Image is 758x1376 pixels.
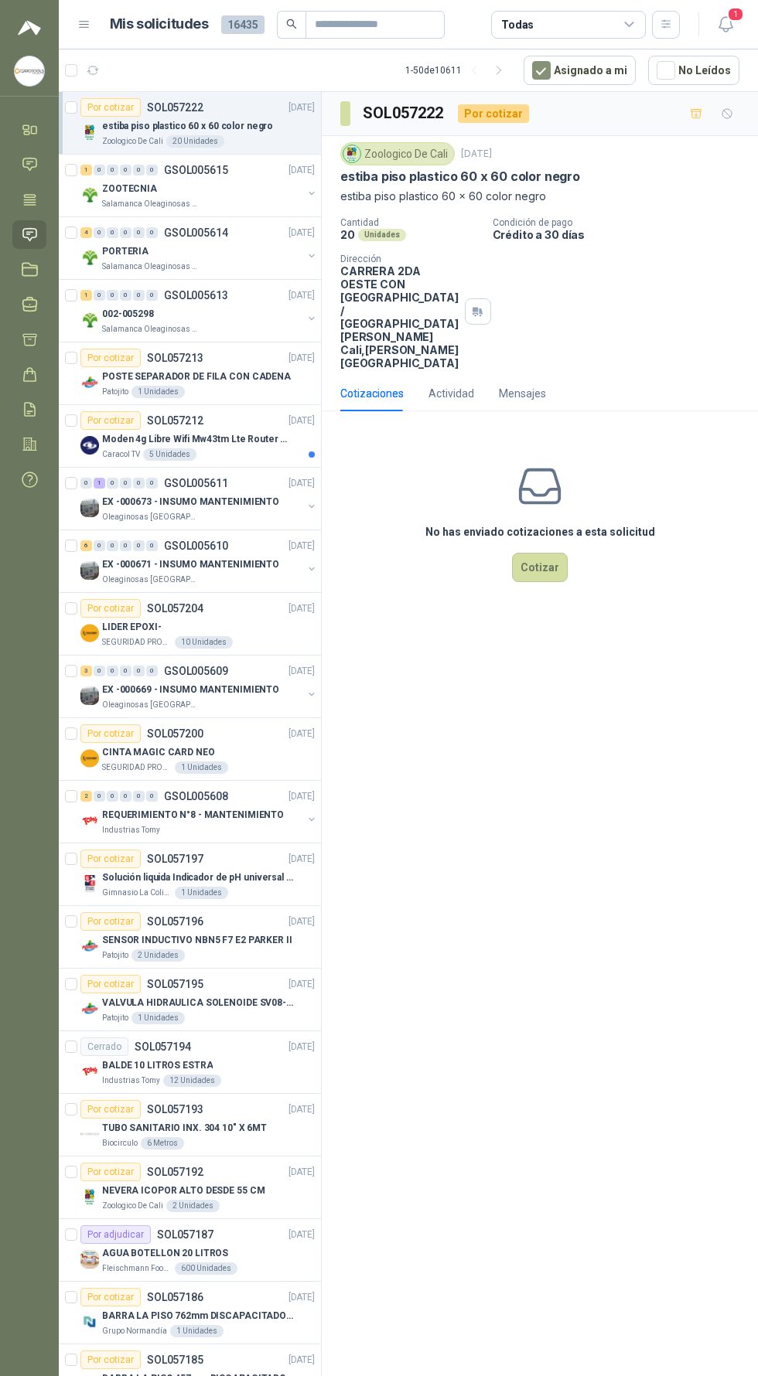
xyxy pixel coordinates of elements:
[80,1100,141,1119] div: Por cotizar
[80,1062,99,1081] img: Company Logo
[102,261,200,273] p: Salamanca Oleaginosas SAS
[175,1262,237,1275] div: 600 Unidades
[102,432,295,447] p: Moden 4g Libre Wifi Mw43tm Lte Router Móvil Internet 5ghz ALCATEL DESBLOQUEADO
[102,761,172,774] p: SEGURIDAD PROVISER LTDA
[18,19,41,37] img: Logo peakr
[80,874,99,893] img: Company Logo
[80,850,141,868] div: Por cotizar
[120,540,131,551] div: 0
[80,540,92,551] div: 6
[340,169,580,185] p: estiba piso plastico 60 x 60 color negro
[102,636,172,649] p: SEGURIDAD PROVISER LTDA
[102,386,128,398] p: Patojito
[80,165,92,175] div: 1
[147,1104,203,1115] p: SOL057193
[80,223,318,273] a: 4 0 0 0 0 0 GSOL005614[DATE] Company LogoPORTERIASalamanca Oleaginosas SAS
[147,1354,203,1365] p: SOL057185
[80,98,141,117] div: Por cotizar
[80,937,99,955] img: Company Logo
[80,186,99,204] img: Company Logo
[166,1200,220,1212] div: 2 Unidades
[133,478,145,489] div: 0
[102,495,279,509] p: EX -000673 - INSUMO MANTENIMIENTO
[59,1282,321,1344] a: Por cotizarSOL057186[DATE] Company LogoBARRA LA PISO 762mm DISCAPACITADOS SOCOGrupo Normandía1 Un...
[102,1075,160,1087] p: Industrias Tomy
[146,478,158,489] div: 0
[493,228,752,241] p: Crédito a 30 días
[102,887,172,899] p: Gimnasio La Colina
[80,1225,151,1244] div: Por adjudicar
[340,254,459,264] p: Dirección
[358,229,406,241] div: Unidades
[493,217,752,228] p: Condición de pago
[425,523,655,540] h3: No has enviado cotizaciones a esta solicitud
[94,478,105,489] div: 1
[289,1290,315,1305] p: [DATE]
[289,351,315,366] p: [DATE]
[59,593,321,656] a: Por cotizarSOL057204[DATE] Company LogoLIDER EPOXI-SEGURIDAD PROVISER LTDA10 Unidades
[343,145,360,162] img: Company Logo
[120,227,131,238] div: 0
[147,1167,203,1177] p: SOL057192
[80,1000,99,1018] img: Company Logo
[146,791,158,802] div: 0
[141,1137,184,1150] div: 6 Metros
[94,227,105,238] div: 0
[59,1031,321,1094] a: CerradoSOL057194[DATE] Company LogoBALDE 10 LITROS ESTRAIndustrias Tomy12 Unidades
[405,58,511,83] div: 1 - 50 de 10611
[80,1250,99,1269] img: Company Logo
[107,791,118,802] div: 0
[102,933,292,948] p: SENSOR INDUCTIVO NBN5 F7 E2 PARKER II
[289,664,315,679] p: [DATE]
[289,100,315,115] p: [DATE]
[289,1040,315,1054] p: [DATE]
[80,599,141,618] div: Por cotizar
[102,996,295,1010] p: VALVULA HIDRAULICA SOLENOIDE SV08-20
[102,198,200,210] p: Salamanca Oleaginosas SAS
[80,161,318,210] a: 1 0 0 0 0 0 GSOL005615[DATE] Company LogoZOOTECNIASalamanca Oleaginosas SAS
[512,553,568,582] button: Cotizar
[289,977,315,992] p: [DATE]
[59,1219,321,1282] a: Por adjudicarSOL057187[DATE] Company LogoAGUA BOTELLON 20 LITROSFleischmann Foods S.A.600 Unidades
[157,1229,213,1240] p: SOL057187
[120,165,131,175] div: 0
[80,749,99,768] img: Company Logo
[135,1041,191,1052] p: SOL057194
[80,499,99,517] img: Company Logo
[340,228,355,241] p: 20
[110,13,209,36] h1: Mis solicitudes
[164,290,228,301] p: GSOL005613
[102,557,279,572] p: EX -000671 - INSUMO MANTENIMIENTO
[289,226,315,240] p: [DATE]
[59,92,321,155] a: Por cotizarSOL057222[DATE] Company Logoestiba piso plastico 60 x 60 color negroZoologico De Cali2...
[102,699,200,711] p: Oleaginosas [GEOGRAPHIC_DATA][PERSON_NAME]
[131,949,185,962] div: 2 Unidades
[107,478,118,489] div: 0
[80,686,99,705] img: Company Logo
[164,666,228,676] p: GSOL005609
[80,227,92,238] div: 4
[146,165,158,175] div: 0
[501,16,534,33] div: Todas
[80,561,99,580] img: Company Logo
[102,808,284,823] p: REQUERIMIENTO N°8 - MANTENIMIENTO
[102,683,279,697] p: EX -000669 - INSUMO MANTENIMIENTO
[120,290,131,301] div: 0
[289,852,315,867] p: [DATE]
[102,1137,138,1150] p: Biocirculo
[102,182,157,196] p: ZOOTECNIA
[15,56,44,86] img: Company Logo
[102,1012,128,1024] p: Patojito
[175,761,228,774] div: 1 Unidades
[461,147,492,162] p: [DATE]
[80,123,99,141] img: Company Logo
[102,1246,228,1261] p: AGUA BOTELLON 20 LITROS
[102,323,200,335] p: Salamanca Oleaginosas SAS
[80,478,92,489] div: 0
[147,603,203,614] p: SOL057204
[80,290,92,301] div: 1
[166,135,224,148] div: 20 Unidades
[59,405,321,468] a: Por cotizarSOL057212[DATE] Company LogoModen 4g Libre Wifi Mw43tm Lte Router Móvil Internet 5ghz ...
[102,574,200,586] p: Oleaginosas [GEOGRAPHIC_DATA][PERSON_NAME]
[175,887,228,899] div: 1 Unidades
